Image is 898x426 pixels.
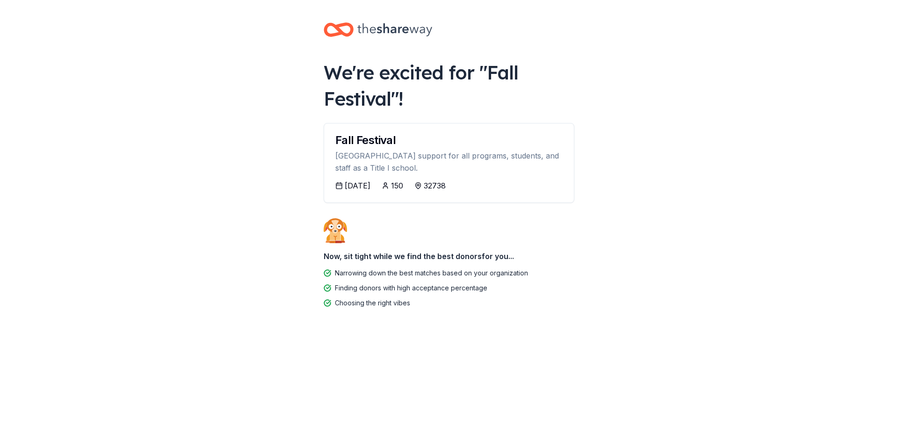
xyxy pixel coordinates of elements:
[335,297,410,309] div: Choosing the right vibes
[424,180,446,191] div: 32738
[345,180,370,191] div: [DATE]
[324,247,574,266] div: Now, sit tight while we find the best donors for you...
[391,180,403,191] div: 150
[335,135,563,146] div: Fall Festival
[324,218,347,243] img: Dog waiting patiently
[335,282,487,294] div: Finding donors with high acceptance percentage
[335,267,528,279] div: Narrowing down the best matches based on your organization
[324,59,574,112] div: We're excited for " Fall Festival "!
[335,150,563,174] div: [GEOGRAPHIC_DATA] support for all programs, students, and staff as a Title I school.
